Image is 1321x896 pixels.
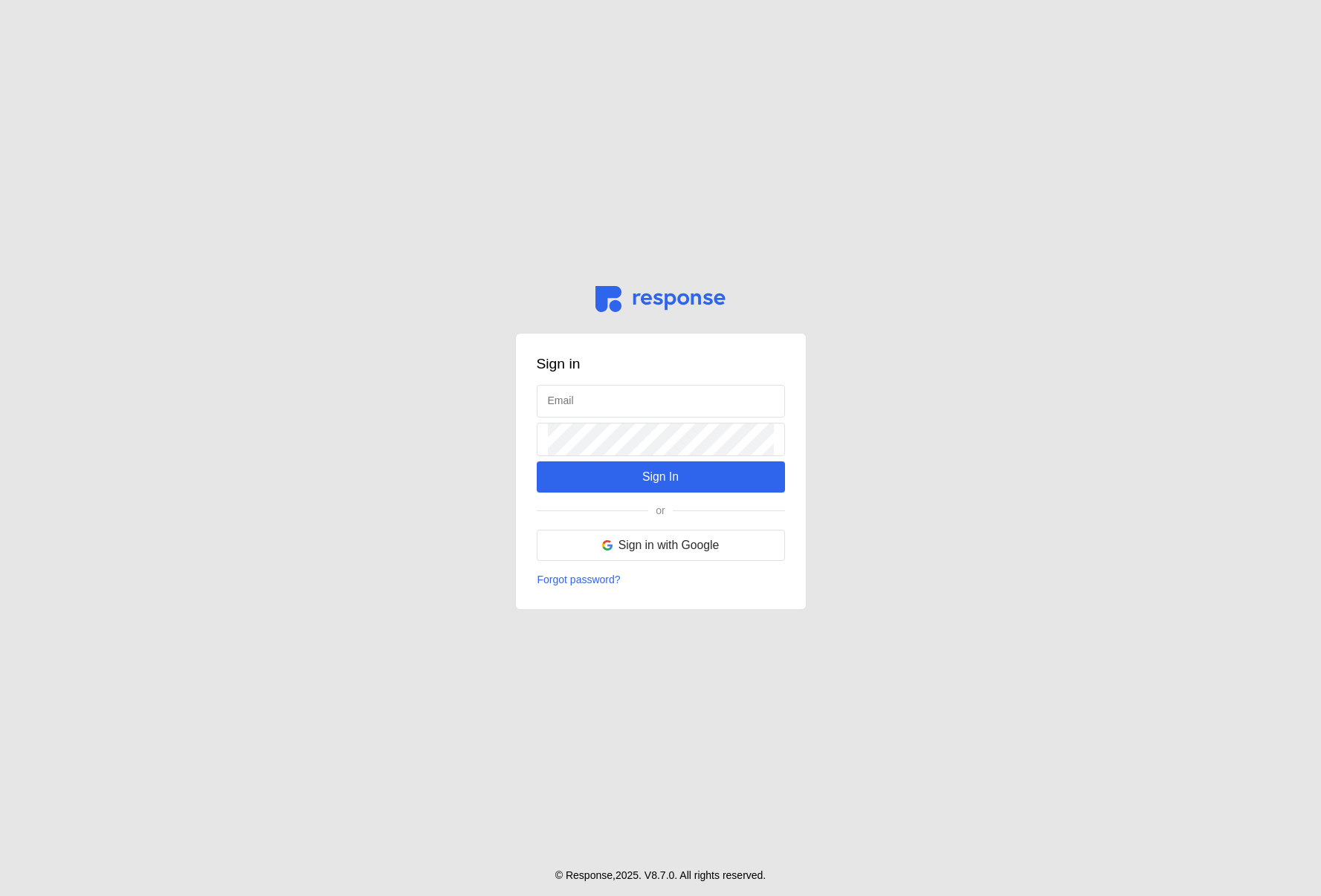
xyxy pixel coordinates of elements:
p: or [656,503,665,519]
img: svg%3e [602,540,613,551]
p: © Response, 2025 . V 8.7.0 . All rights reserved. [555,868,766,884]
p: Sign In [642,467,679,486]
button: Forgot password? [537,571,621,589]
h3: Sign in [537,354,785,374]
p: Sign in with Google [618,536,720,554]
button: Sign in with Google [537,530,785,561]
input: Email [548,386,774,418]
p: Forgot password? [537,572,621,588]
button: Sign In [537,461,785,493]
img: svg%3e [595,286,726,312]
